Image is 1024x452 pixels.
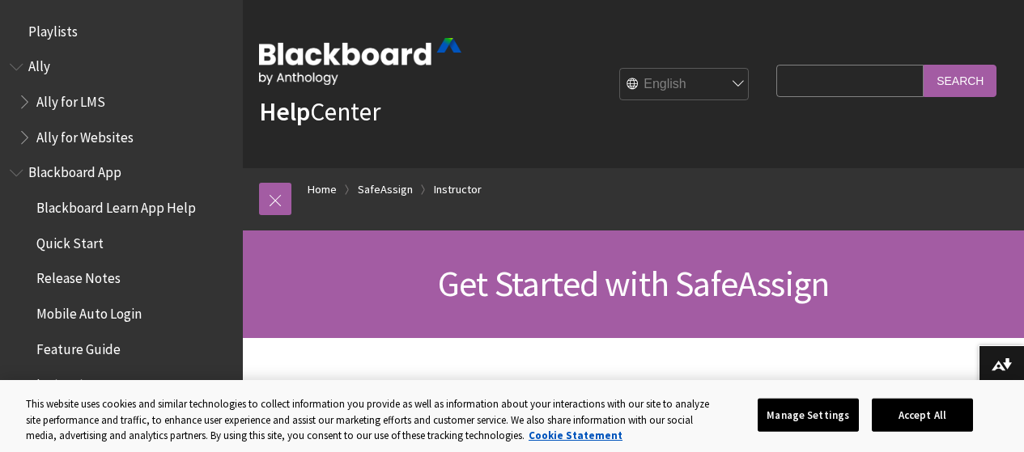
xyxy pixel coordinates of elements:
a: Home [308,180,337,200]
span: Ally [28,53,50,75]
span: Blackboard App [28,159,121,181]
span: Release Notes [36,265,121,287]
span: Blackboard Learn App Help [36,194,196,216]
a: SafeAssign [358,180,413,200]
a: Instructor [434,180,482,200]
span: Playlists [28,18,78,40]
nav: Book outline for Anthology Ally Help [10,53,233,151]
a: More information about your privacy, opens in a new tab [529,429,622,442]
span: Ally for Websites [36,124,134,146]
button: Manage Settings [758,398,859,432]
span: Ally for LMS [36,88,105,110]
a: HelpCenter [259,95,380,128]
span: Get Started with SafeAssign [438,261,829,306]
span: Instructors [36,371,102,393]
div: This website uses cookies and similar technologies to collect information you provide as well as ... [26,396,717,444]
img: Blackboard by Anthology [259,38,461,85]
span: Quick Start [36,230,104,251]
nav: Book outline for Playlists [10,18,233,45]
strong: Help [259,95,310,128]
select: Site Language Selector [620,69,750,101]
span: Mobile Auto Login [36,300,142,322]
input: Search [924,65,996,96]
button: Accept All [872,398,973,432]
span: Feature Guide [36,336,121,357]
